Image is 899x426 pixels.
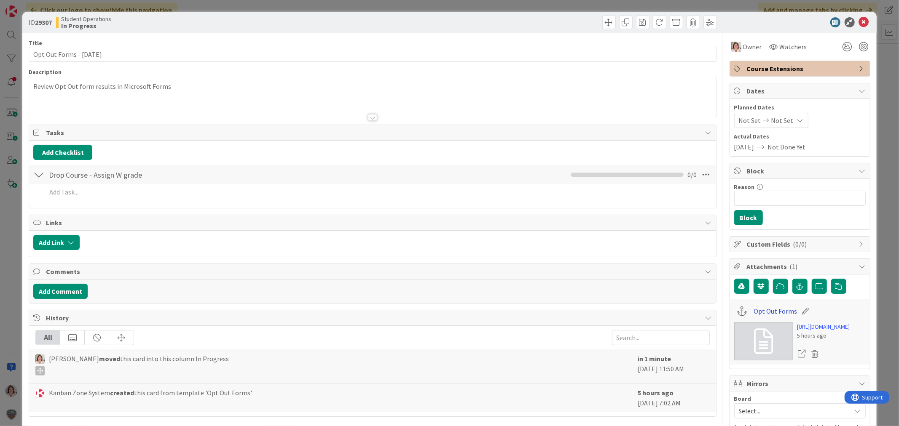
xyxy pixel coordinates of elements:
[734,210,763,225] button: Block
[790,262,798,271] span: ( 1 )
[33,284,88,299] button: Add Comment
[46,266,700,277] span: Comments
[18,1,38,11] span: Support
[61,16,111,22] span: Student Operations
[797,322,850,331] a: [URL][DOMAIN_NAME]
[731,42,741,52] img: EW
[768,142,806,152] span: Not Done Yet
[797,349,807,359] a: Open
[734,183,755,191] label: Reason
[29,68,62,76] span: Description
[46,218,700,228] span: Links
[638,354,710,379] div: [DATE] 11:50 AM
[49,354,229,375] span: [PERSON_NAME] this card into this column In Progress
[797,331,850,340] div: 5 hours ago
[29,47,716,62] input: type card name here...
[780,42,807,52] span: Watchers
[793,240,807,248] span: ( 0/0 )
[35,389,45,398] img: KS
[754,306,797,316] a: Opt Out Forms
[771,115,794,125] span: Not Set
[747,239,855,249] span: Custom Fields
[33,82,711,91] p: Review Opt Out form results in Microsoft Forms
[747,64,855,74] span: Course Extensions
[739,115,761,125] span: Not Set
[36,330,60,345] div: All
[99,354,120,363] b: moved
[612,330,710,345] input: Search...
[35,354,45,364] img: EW
[734,103,866,112] span: Planned Dates
[46,313,700,323] span: History
[33,145,92,160] button: Add Checklist
[638,389,674,397] b: 5 hours ago
[734,142,754,152] span: [DATE]
[688,170,697,180] span: 0 / 0
[35,18,52,27] b: 29307
[46,167,236,182] input: Add Checklist...
[638,354,671,363] b: in 1 minute
[747,166,855,176] span: Block
[638,388,710,408] div: [DATE] 7:02 AM
[49,388,252,398] span: Kanban Zone System this card from template 'Opt Out Forms'
[747,261,855,272] span: Attachments
[46,128,700,138] span: Tasks
[739,405,847,417] span: Select...
[734,396,751,402] span: Board
[743,42,762,52] span: Owner
[33,235,80,250] button: Add Link
[747,86,855,96] span: Dates
[29,17,52,27] span: ID
[29,39,42,47] label: Title
[747,378,855,389] span: Mirrors
[110,389,134,397] b: created
[61,22,111,29] b: In Progress
[734,132,866,141] span: Actual Dates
